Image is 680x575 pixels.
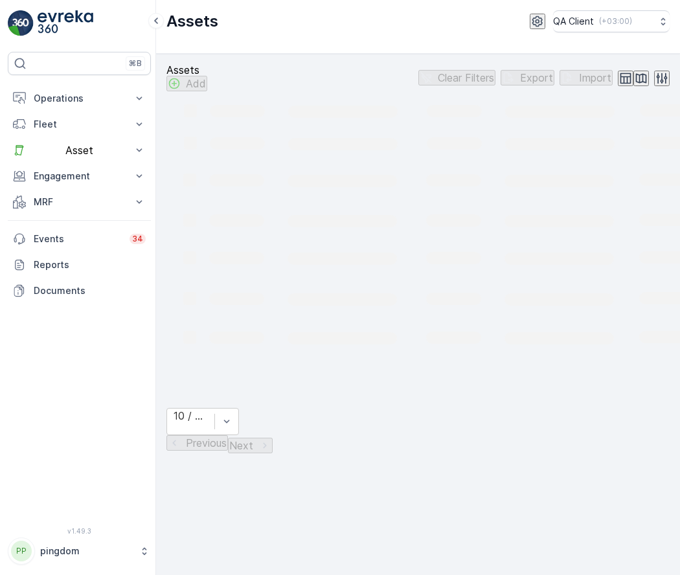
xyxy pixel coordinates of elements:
[34,118,125,131] p: Fleet
[8,10,34,36] img: logo
[553,10,670,32] button: QA Client(+03:00)
[418,70,495,85] button: Clear Filters
[438,72,494,84] p: Clear Filters
[34,170,125,183] p: Engagement
[34,144,125,156] p: Asset
[186,437,227,449] p: Previous
[8,163,151,189] button: Engagement
[579,72,611,84] p: Import
[501,70,554,85] button: Export
[34,232,122,245] p: Events
[8,278,151,304] a: Documents
[228,438,273,453] button: Next
[166,11,218,32] p: Assets
[8,226,151,252] a: Events34
[560,70,613,85] button: Import
[8,189,151,215] button: MRF
[520,72,553,84] p: Export
[8,527,151,535] span: v 1.49.3
[34,284,146,297] p: Documents
[174,410,208,422] div: 10 / Page
[166,64,207,76] p: Assets
[11,541,32,561] div: PP
[8,252,151,278] a: Reports
[8,537,151,565] button: PPpingdom
[8,137,151,163] button: Asset
[166,435,228,451] button: Previous
[166,76,207,91] button: Add
[38,10,93,36] img: logo_light-DOdMpM7g.png
[229,440,253,451] p: Next
[34,92,125,105] p: Operations
[8,111,151,137] button: Fleet
[34,196,125,209] p: MRF
[129,58,142,69] p: ⌘B
[553,15,594,28] p: QA Client
[599,16,632,27] p: ( +03:00 )
[8,85,151,111] button: Operations
[132,234,143,244] p: 34
[186,78,206,89] p: Add
[40,545,133,558] p: pingdom
[34,258,146,271] p: Reports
